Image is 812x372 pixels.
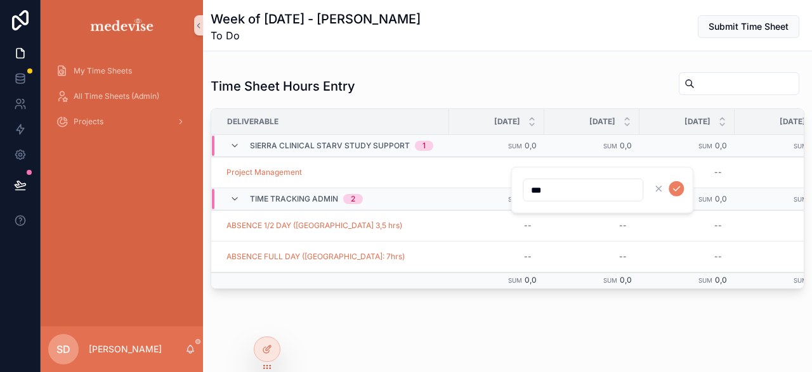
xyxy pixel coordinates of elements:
[226,252,405,262] a: ABSENCE FULL DAY ([GEOGRAPHIC_DATA]: 7hrs)
[211,77,355,95] h1: Time Sheet Hours Entry
[715,275,727,285] span: 0,0
[508,143,522,150] small: Sum
[589,117,615,127] span: [DATE]
[780,117,806,127] span: [DATE]
[88,15,156,35] img: App logo
[709,20,789,33] span: Submit Time Sheet
[211,10,421,28] h1: Week of [DATE] - [PERSON_NAME]
[56,342,70,357] span: SD
[524,221,532,231] div: --
[714,221,722,231] div: --
[603,143,617,150] small: Sum
[619,252,627,262] div: --
[508,277,522,284] small: Sum
[74,66,132,76] span: My Time Sheets
[226,221,402,231] a: ABSENCE 1/2 DAY ([GEOGRAPHIC_DATA] 3,5 hrs)
[794,143,808,150] small: Sum
[250,194,338,204] span: Time tracking ADMIN
[715,141,727,150] span: 0,0
[48,110,195,133] a: Projects
[620,275,632,285] span: 0,0
[794,196,808,203] small: Sum
[48,85,195,108] a: All Time Sheets (Admin)
[620,141,632,150] span: 0,0
[684,117,710,127] span: [DATE]
[74,91,159,101] span: All Time Sheets (Admin)
[714,252,722,262] div: --
[351,194,355,204] div: 2
[794,277,808,284] small: Sum
[524,252,532,262] div: --
[698,277,712,284] small: Sum
[250,141,410,151] span: Sierra Clinical StarV Study Support
[74,117,103,127] span: Projects
[48,60,195,82] a: My Time Sheets
[525,275,537,285] span: 0,0
[226,167,302,177] a: Project Management
[422,141,426,151] div: 1
[525,141,537,150] span: 0,0
[41,51,203,150] div: scrollable content
[698,15,799,38] button: Submit Time Sheet
[89,343,162,356] p: [PERSON_NAME]
[698,196,712,203] small: Sum
[508,196,522,203] small: Sum
[714,167,722,177] div: --
[227,117,278,127] span: Deliverable
[619,221,627,231] div: --
[494,117,520,127] span: [DATE]
[715,194,727,203] span: 0,0
[698,143,712,150] small: Sum
[603,277,617,284] small: Sum
[211,28,421,43] span: To Do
